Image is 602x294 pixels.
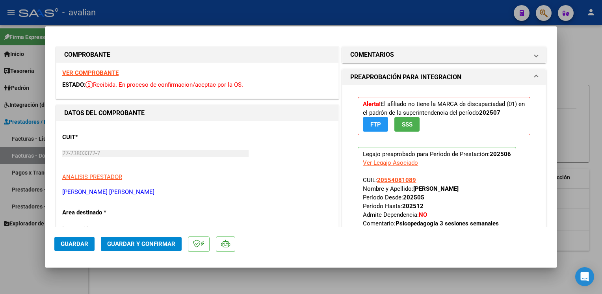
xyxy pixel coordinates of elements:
[342,47,546,63] mat-expansion-panel-header: COMENTARIOS
[377,177,416,184] span: 20554081089
[479,109,500,116] strong: 202507
[107,240,175,247] span: Guardar y Confirmar
[363,100,525,128] span: El afiliado no tiene la MARCA de discapaciadad (01) en el padrón de la superintendencia del período
[363,100,381,108] strong: Alerta!
[350,73,461,82] h1: PREAPROBACIÓN PARA INTEGRACION
[413,185,459,192] strong: [PERSON_NAME]
[419,211,427,218] strong: NO
[64,109,145,117] strong: DATOS DEL COMPROBANTE
[342,69,546,85] mat-expansion-panel-header: PREAPROBACIÓN PARA INTEGRACION
[54,237,95,251] button: Guardar
[575,267,594,286] div: Open Intercom Messenger
[62,81,85,88] span: ESTADO:
[62,69,119,76] a: VER COMPROBANTE
[363,177,499,227] span: CUIL: Nombre y Apellido: Período Desde: Período Hasta: Admite Dependencia:
[403,194,424,201] strong: 202505
[61,240,88,247] span: Guardar
[62,225,92,233] span: Integración
[101,237,182,251] button: Guardar y Confirmar
[402,121,412,128] span: SSS
[370,121,381,128] span: FTP
[342,85,546,270] div: PREAPROBACIÓN PARA INTEGRACION
[64,51,110,58] strong: COMPROBANTE
[363,220,499,227] span: Comentario:
[62,133,143,142] p: CUIT
[85,81,243,88] span: Recibida. En proceso de confirmacion/aceptac por la OS.
[62,208,143,217] p: Area destinado *
[402,203,424,210] strong: 202512
[62,173,122,180] span: ANALISIS PRESTADOR
[490,151,511,158] strong: 202506
[363,117,388,132] button: FTP
[358,147,516,252] p: Legajo preaprobado para Período de Prestación:
[394,117,420,132] button: SSS
[396,220,499,227] strong: Psicopedagogía 3 sesiones semanales
[363,158,418,167] div: Ver Legajo Asociado
[350,50,394,60] h1: COMENTARIOS
[62,188,333,197] p: [PERSON_NAME] [PERSON_NAME]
